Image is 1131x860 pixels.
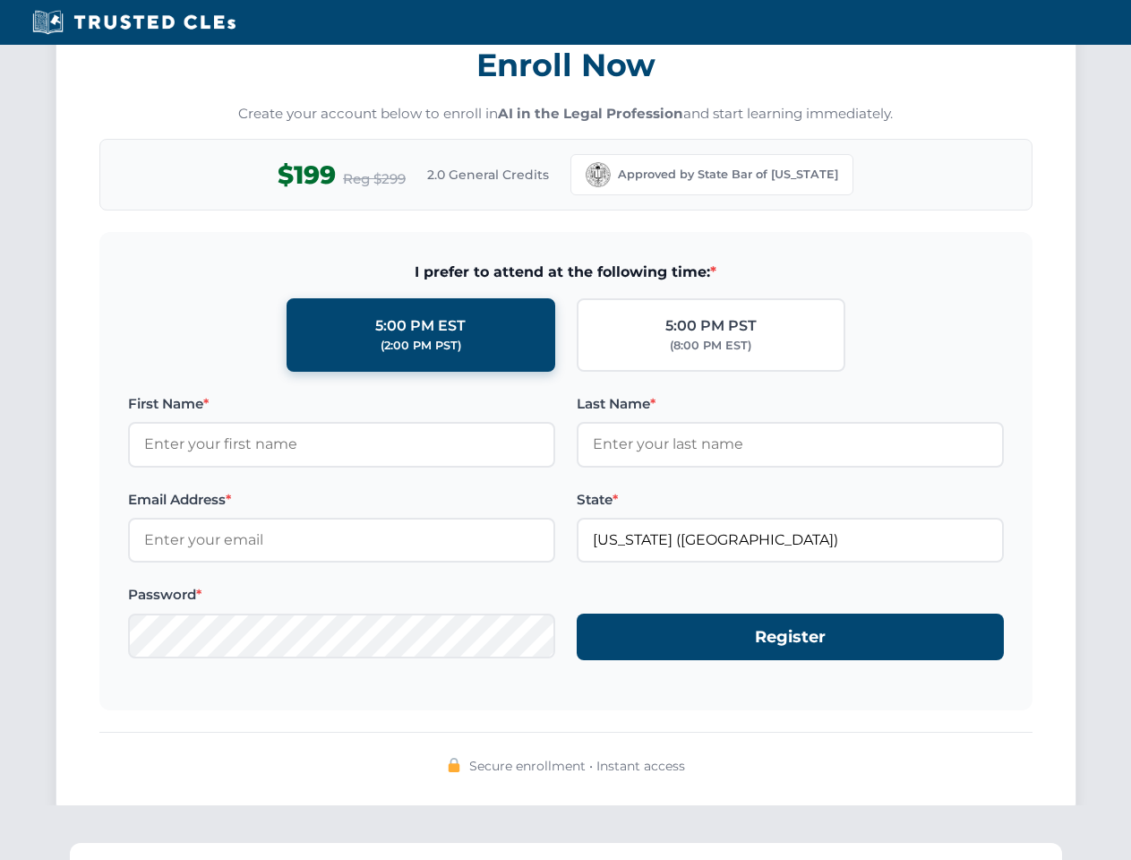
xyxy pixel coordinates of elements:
[128,422,555,467] input: Enter your first name
[447,758,461,772] img: 🔒
[381,337,461,355] div: (2:00 PM PST)
[665,314,757,338] div: 5:00 PM PST
[498,105,683,122] strong: AI in the Legal Profession
[278,155,336,195] span: $199
[128,584,555,606] label: Password
[128,518,555,563] input: Enter your email
[670,337,751,355] div: (8:00 PM EST)
[577,393,1004,415] label: Last Name
[128,261,1004,284] span: I prefer to attend at the following time:
[469,756,685,776] span: Secure enrollment • Instant access
[375,314,466,338] div: 5:00 PM EST
[618,166,838,184] span: Approved by State Bar of [US_STATE]
[577,422,1004,467] input: Enter your last name
[99,37,1032,93] h3: Enroll Now
[128,393,555,415] label: First Name
[128,489,555,511] label: Email Address
[427,165,549,185] span: 2.0 General Credits
[343,168,406,190] span: Reg $299
[586,162,611,187] img: California Bar
[27,9,241,36] img: Trusted CLEs
[577,518,1004,563] input: California (CA)
[577,489,1004,511] label: State
[577,614,1004,661] button: Register
[99,104,1032,125] p: Create your account below to enroll in and start learning immediately.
